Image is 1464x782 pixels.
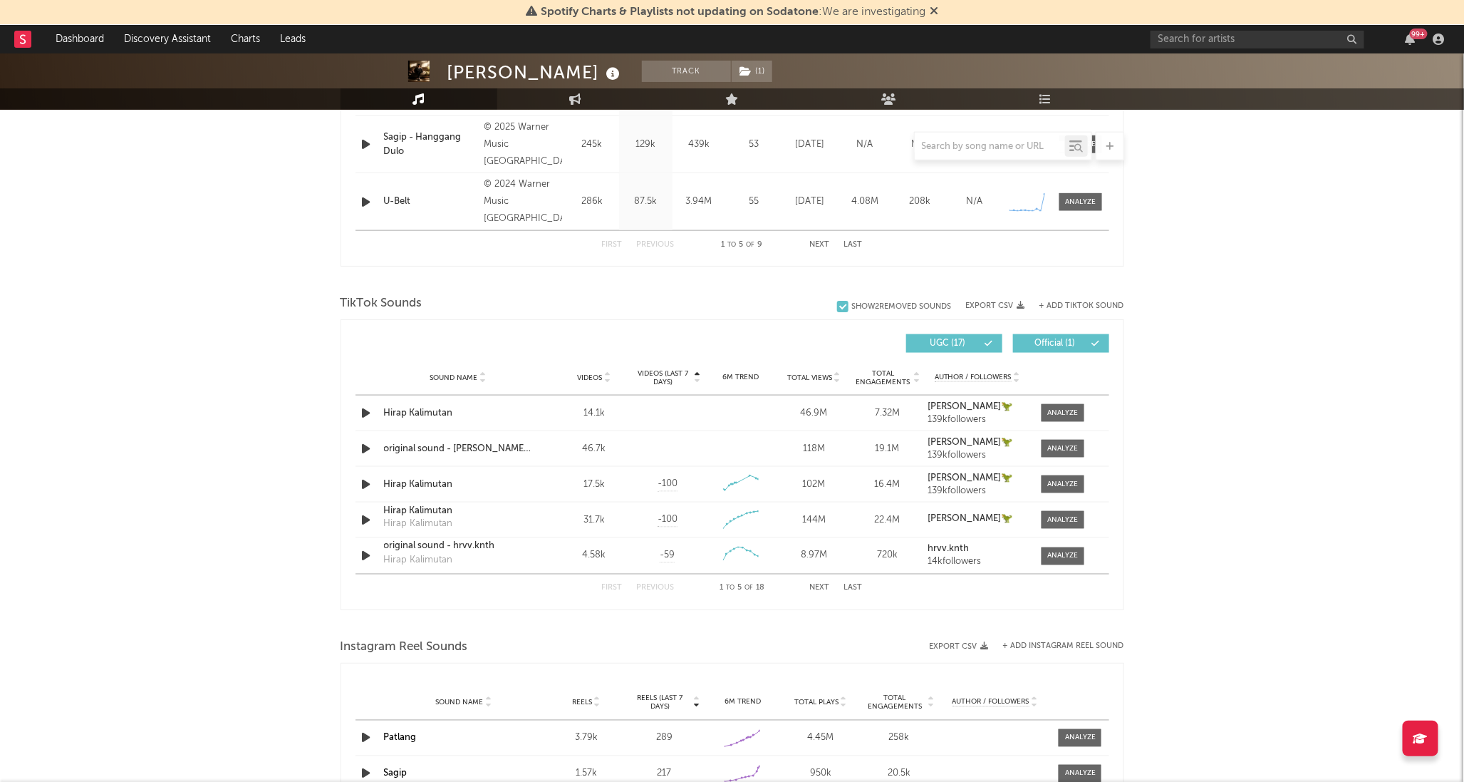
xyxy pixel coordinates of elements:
input: Search by song name or URL [915,141,1065,153]
div: 8.97M [781,549,847,563]
span: : We are investigating [541,6,925,18]
button: Export CSV [966,302,1025,310]
span: Sound Name [435,699,483,707]
div: 286k [569,195,616,209]
div: 4.45M [785,731,856,746]
div: 289 [629,731,700,746]
a: Hirap Kalimutan [384,504,533,518]
span: Videos [578,374,603,382]
a: Charts [221,25,270,53]
span: ( 1 ) [731,61,773,82]
div: 20.5k [863,767,935,781]
span: Dismiss [930,6,938,18]
span: -100 [658,477,678,491]
span: Total Views [787,374,832,382]
div: 118M [781,442,847,456]
button: Previous [637,241,675,249]
button: Previous [637,585,675,592]
a: Hirap Kalimutan [384,406,533,421]
a: [PERSON_NAME]🦖 [928,402,1027,412]
strong: [PERSON_NAME]🦖 [928,402,1012,411]
div: 46.7k [561,442,628,456]
a: Discovery Assistant [114,25,221,53]
span: Author / Followers [952,698,1029,707]
div: 6M Trend [707,697,779,708]
div: [PERSON_NAME] [447,61,624,84]
strong: [PERSON_NAME]🦖 [928,473,1012,483]
div: 139k followers [928,486,1027,496]
div: 6M Trend [707,372,774,383]
div: Hirap Kalimutan [384,518,453,532]
span: to [726,585,734,592]
div: 16.4M [854,478,920,492]
button: + Add TikTok Sound [1025,302,1124,310]
div: 87.5k [623,195,669,209]
strong: [PERSON_NAME]🦖 [928,438,1012,447]
button: First [602,585,623,592]
a: Hirap Kalimutan [384,478,533,492]
input: Search for artists [1151,31,1364,48]
div: 19.1M [854,442,920,456]
span: Reels (last 7 days) [629,694,692,711]
strong: [PERSON_NAME]🦖 [928,514,1012,523]
button: 99+ [1406,34,1416,45]
span: Total Engagements [854,369,912,386]
span: of [744,585,753,592]
button: Last [844,241,863,249]
div: + Add Instagram Reel Sound [989,642,1124,650]
div: 31.7k [561,513,628,528]
div: 102M [781,478,847,492]
div: 17.5k [561,478,628,492]
div: 4.08M [841,195,889,209]
div: 99 + [1410,29,1428,39]
button: + Add Instagram Reel Sound [1003,642,1124,650]
button: Export CSV [930,642,989,651]
div: © 2024 Warner Music [GEOGRAPHIC_DATA] [484,176,561,227]
div: 14.1k [561,406,628,421]
div: 208k [896,195,944,209]
div: 950k [785,767,856,781]
button: Next [810,241,830,249]
span: Reels [572,699,592,707]
a: [PERSON_NAME]🦖 [928,514,1027,524]
button: Last [844,585,863,592]
span: Total Engagements [863,694,926,711]
a: Dashboard [46,25,114,53]
a: Leads [270,25,316,53]
div: [DATE] [786,195,834,209]
div: Hirap Kalimutan [384,554,453,568]
div: 7.32M [854,406,920,421]
span: UGC ( 17 ) [915,339,981,348]
span: -100 [658,513,678,527]
div: 4.58k [561,549,628,563]
div: N/A [951,195,999,209]
div: 139k followers [928,451,1027,461]
a: hrvv.knth [928,545,1027,555]
a: Sagip [384,769,407,778]
a: original sound - [PERSON_NAME] on Spotify [384,442,533,456]
button: Track [642,61,731,82]
span: Spotify Charts & Playlists not updating on Sodatone [541,6,819,18]
span: Author / Followers [935,373,1012,382]
button: UGC(17) [906,334,1002,353]
div: Show 2 Removed Sounds [852,302,952,312]
a: Patlang [384,734,417,743]
button: First [602,241,623,249]
div: 14k followers [928,557,1027,567]
div: 258k [863,731,935,746]
span: Instagram Reel Sounds [341,639,468,656]
a: original sound - hrvv.knth [384,540,533,554]
div: 217 [629,767,700,781]
a: U-Belt [384,195,477,209]
a: [PERSON_NAME]🦖 [928,473,1027,483]
div: 46.9M [781,406,847,421]
button: Official(1) [1013,334,1109,353]
span: Sound Name [430,374,478,382]
button: Next [810,585,830,592]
